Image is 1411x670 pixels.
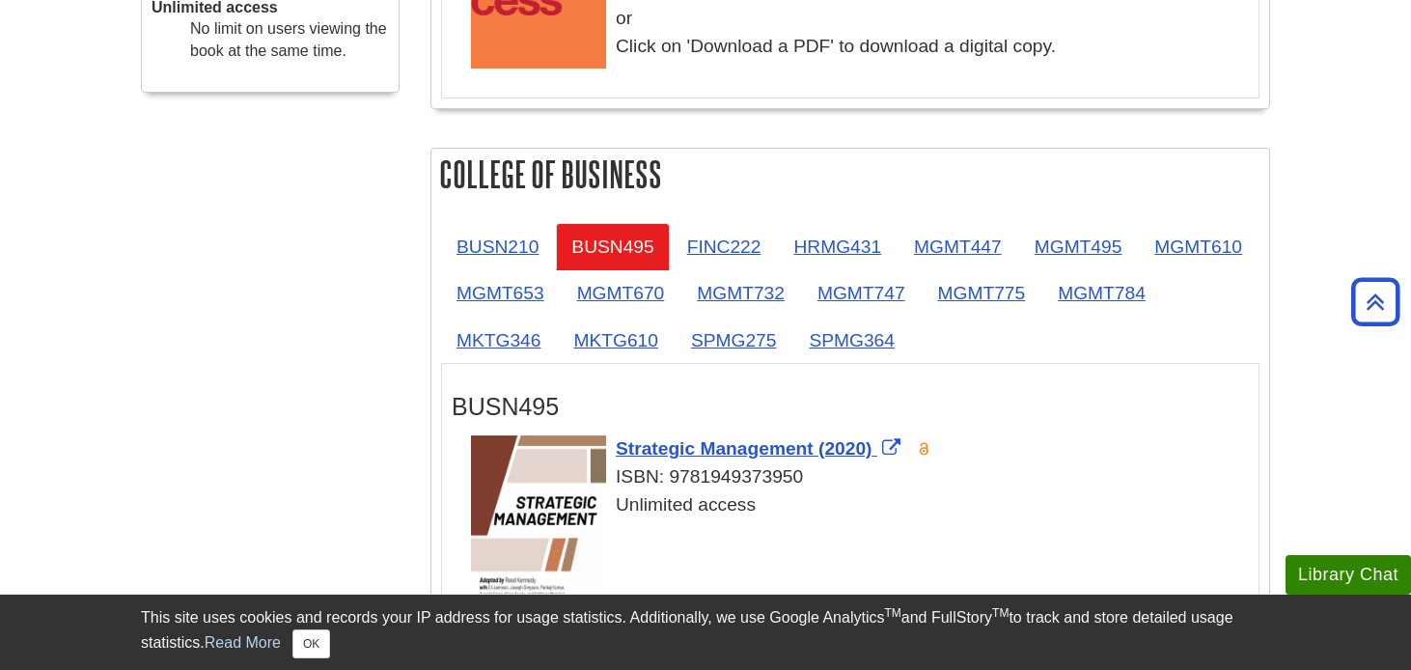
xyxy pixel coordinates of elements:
[1344,289,1406,315] a: Back to Top
[556,223,669,270] a: BUSN495
[452,393,1249,421] h3: BUSN495
[884,606,900,620] sup: TM
[681,269,800,317] a: MGMT732
[441,317,556,364] a: MKTG346
[1286,555,1411,595] button: Library Chat
[471,491,1249,519] div: Unlimited access
[1042,269,1161,317] a: MGMT784
[471,463,1249,491] div: ISBN: 9781949373950
[205,634,281,651] a: Read More
[558,317,673,364] a: MKTG610
[923,269,1041,317] a: MGMT775
[802,269,921,317] a: MGMT747
[431,149,1269,200] h2: College of Business
[992,606,1009,620] sup: TM
[441,269,560,317] a: MGMT653
[778,223,897,270] a: HRMG431
[190,18,389,63] dd: No limit on users viewing the book at the same time.
[141,606,1270,658] div: This site uses cookies and records your IP address for usage statistics. Additionally, we use Goo...
[471,435,606,608] img: Cover Art
[917,441,931,457] img: Open Access
[441,223,554,270] a: BUSN210
[793,317,910,364] a: SPMG364
[1139,223,1258,270] a: MGMT610
[676,317,792,364] a: SPMG275
[899,223,1017,270] a: MGMT447
[672,223,777,270] a: FINC222
[616,438,872,459] span: Strategic Management (2020)
[616,438,905,459] a: Link opens in new window
[562,269,680,317] a: MGMT670
[292,629,330,658] button: Close
[1019,223,1138,270] a: MGMT495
